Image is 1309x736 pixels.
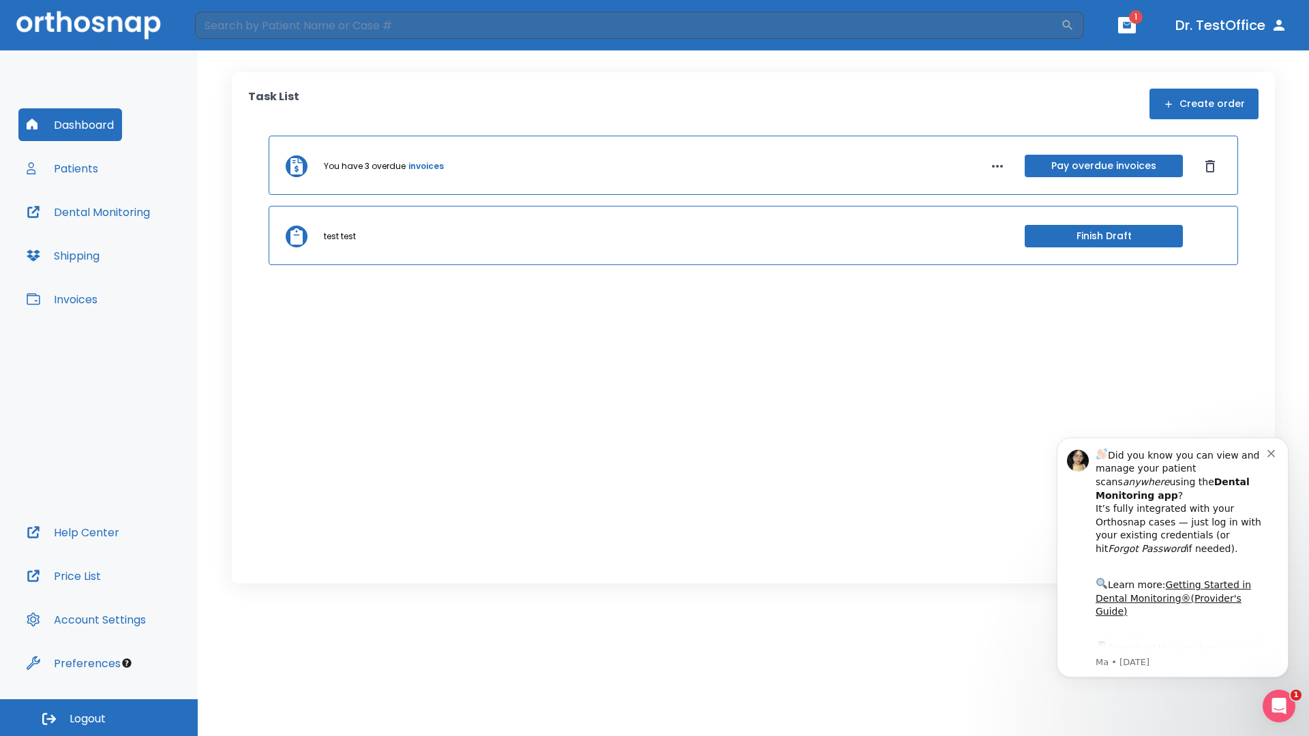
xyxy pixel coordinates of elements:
[18,108,122,141] button: Dashboard
[16,11,161,39] img: Orthosnap
[18,647,129,679] button: Preferences
[1199,155,1221,177] button: Dismiss
[324,160,406,172] p: You have 3 overdue
[18,559,109,592] button: Price List
[1036,417,1309,699] iframe: Intercom notifications message
[18,283,106,316] button: Invoices
[408,160,444,172] a: invoices
[1129,10,1143,24] span: 1
[324,230,356,243] p: test test
[195,12,1061,39] input: Search by Patient Name or Case #
[59,222,231,292] div: Download the app: | ​ Let us know if you need help getting started!
[18,516,127,549] button: Help Center
[1263,690,1295,722] iframe: Intercom live chat
[1025,155,1183,177] button: Pay overdue invoices
[248,89,299,119] p: Task List
[1291,690,1302,701] span: 1
[1025,225,1183,247] button: Finish Draft
[1170,13,1293,37] button: Dr. TestOffice
[18,603,154,636] button: Account Settings
[18,196,158,228] button: Dental Monitoring
[1149,89,1259,119] button: Create order
[59,226,181,250] a: App Store
[59,239,231,251] p: Message from Ma, sent 2w ago
[18,152,106,185] button: Patients
[231,29,242,40] button: Dismiss notification
[18,239,108,272] button: Shipping
[121,657,133,669] div: Tooltip anchor
[70,711,106,726] span: Logout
